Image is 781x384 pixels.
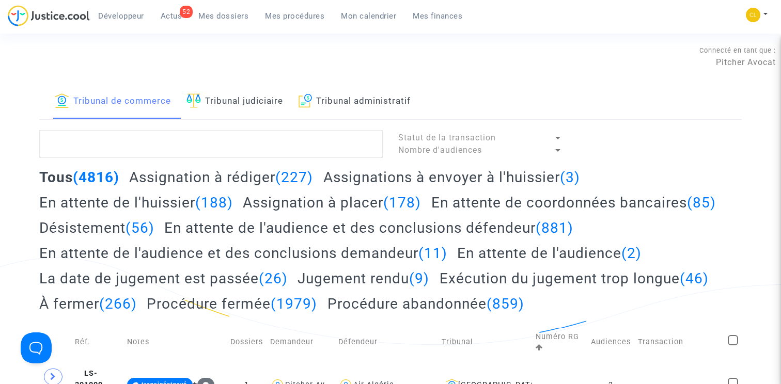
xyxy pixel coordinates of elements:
[404,8,471,24] a: Mes finances
[39,168,119,186] h2: Tous
[39,295,137,313] h2: À fermer
[398,133,496,142] span: Statut de la transaction
[259,270,288,287] span: (26)
[186,84,283,119] a: Tribunal judiciaire
[90,8,152,24] a: Développeur
[243,194,421,212] h2: Assignation à placer
[99,295,137,312] span: (266)
[73,169,119,186] span: (4816)
[327,295,524,313] h2: Procédure abandonnée
[152,8,191,24] a: 52Actus
[383,194,421,211] span: (178)
[39,244,447,262] h2: En attente de l'audience et des conclusions demandeur
[39,269,288,287] h2: La date de jugement est passée
[418,245,447,262] span: (11)
[39,219,154,237] h2: Désistement
[298,269,429,287] h2: Jugement rendu
[180,6,193,18] div: 52
[323,168,580,186] h2: Assignations à envoyer à l'huissier
[195,194,233,211] span: (188)
[123,320,227,364] td: Notes
[621,245,642,262] span: (2)
[699,46,776,54] span: Connecté en tant que :
[457,244,642,262] h2: En attente de l'audience
[587,320,634,364] td: Audiences
[413,11,462,21] span: Mes finances
[532,320,587,364] td: Numéro RG
[147,295,317,313] h2: Procédure fermée
[98,11,144,21] span: Développeur
[341,11,396,21] span: Mon calendrier
[271,295,317,312] span: (1979)
[186,93,201,108] img: icon-faciliter-sm.svg
[687,194,716,211] span: (85)
[55,93,69,108] img: icon-banque.svg
[299,84,411,119] a: Tribunal administratif
[126,219,154,236] span: (56)
[265,11,324,21] span: Mes procédures
[39,194,233,212] h2: En attente de l'huissier
[55,84,171,119] a: Tribunal de commerce
[560,169,580,186] span: (3)
[680,270,709,287] span: (46)
[440,269,709,287] h2: Exécution du jugement trop longue
[129,168,313,186] h2: Assignation à rédiger
[398,145,482,155] span: Nombre d'audiences
[164,219,573,237] h2: En attente de l'audience et des conclusions défendeur
[487,295,524,312] span: (859)
[335,320,438,364] td: Défendeur
[333,8,404,24] a: Mon calendrier
[536,219,573,236] span: (881)
[71,320,123,364] td: Réf.
[299,93,313,108] img: icon-archive.svg
[227,320,267,364] td: Dossiers
[267,320,335,364] td: Demandeur
[438,320,532,364] td: Tribunal
[198,11,248,21] span: Mes dossiers
[746,8,760,22] img: f0b917ab549025eb3af43f3c4438ad5d
[190,8,257,24] a: Mes dossiers
[409,270,429,287] span: (9)
[634,320,724,364] td: Transaction
[8,5,90,26] img: jc-logo.svg
[161,11,182,21] span: Actus
[431,194,716,212] h2: En attente de coordonnées bancaires
[21,332,52,363] iframe: Help Scout Beacon - Open
[257,8,333,24] a: Mes procédures
[275,169,313,186] span: (227)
